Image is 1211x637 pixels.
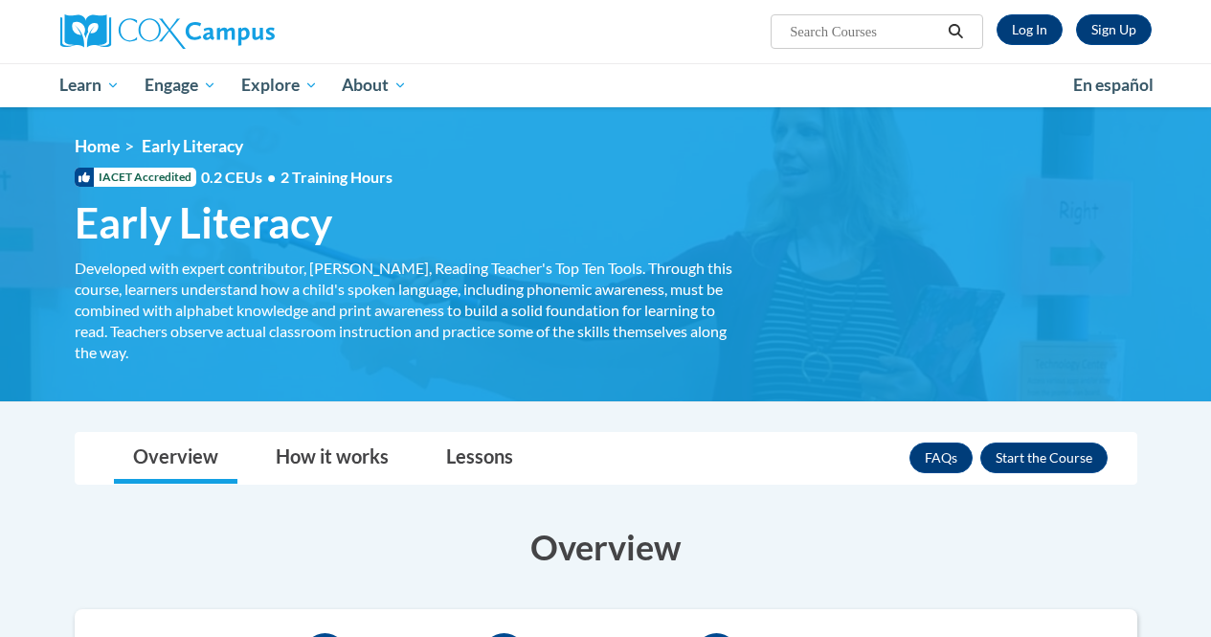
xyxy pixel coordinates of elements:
a: En español [1061,65,1166,105]
span: Engage [145,74,216,97]
div: Developed with expert contributor, [PERSON_NAME], Reading Teacher's Top Ten Tools. Through this c... [75,258,735,363]
a: Home [75,136,120,156]
h3: Overview [75,523,1137,571]
span: IACET Accredited [75,168,196,187]
span: Early Literacy [75,197,332,248]
span: Explore [241,74,318,97]
a: Overview [114,433,237,484]
a: About [329,63,419,107]
a: FAQs [909,443,973,473]
a: Register [1076,14,1152,45]
a: Lessons [427,433,532,484]
img: Cox Campus [60,14,275,49]
span: 0.2 CEUs [201,167,392,188]
span: 2 Training Hours [280,168,392,186]
div: Main menu [46,63,1166,107]
span: About [342,74,407,97]
button: Enroll [980,443,1108,473]
a: How it works [257,433,408,484]
span: Learn [59,74,120,97]
a: Log In [997,14,1063,45]
a: Cox Campus [60,14,405,49]
button: Search [941,20,970,43]
span: En español [1073,75,1154,95]
input: Search Courses [788,20,941,43]
span: • [267,168,276,186]
a: Engage [132,63,229,107]
a: Explore [229,63,330,107]
a: Learn [48,63,133,107]
span: Early Literacy [142,136,243,156]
